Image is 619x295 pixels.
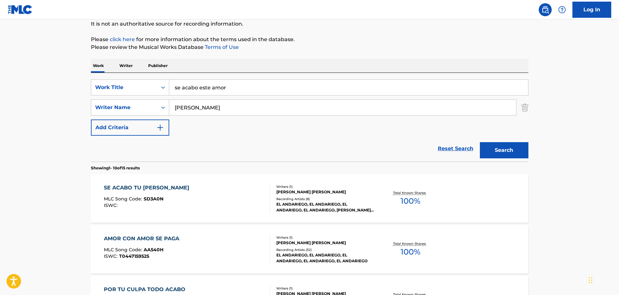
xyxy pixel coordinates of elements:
[104,235,182,243] div: AMOR CON AMOR SE PAGA
[204,44,239,50] a: Terms of Use
[91,174,528,223] a: SE ACABO TU [PERSON_NAME]MLC Song Code:SD3A0NISWC:Writers (1)[PERSON_NAME] [PERSON_NAME]Recording...
[146,59,170,73] p: Publisher
[156,124,164,131] img: 9d2ae6d4665cec9f34b9.svg
[104,184,193,192] div: SE ACABO TU [PERSON_NAME]
[539,3,552,16] a: Public Search
[117,59,135,73] p: Writer
[104,286,189,293] div: POR TU CULPA TODO ACABO
[91,225,528,274] a: AMOR CON AMOR SE PAGAMLC Song Code:AA540HISWC:T0447159525Writers (1)[PERSON_NAME] [PERSON_NAME]Re...
[110,36,135,42] a: click here
[91,43,528,51] p: Please review the Musical Works Database
[91,165,140,171] p: Showing 1 - 10 of 15 results
[276,247,374,252] div: Recording Artists ( 32 )
[91,119,169,136] button: Add Criteria
[393,241,428,246] p: Total Known Shares:
[91,79,528,162] form: Search Form
[91,20,528,28] p: It is not an authoritative source for recording information.
[276,240,374,246] div: [PERSON_NAME] [PERSON_NAME]
[95,104,153,111] div: Writer Name
[401,246,420,258] span: 100 %
[589,270,592,290] div: Arrastrar
[276,201,374,213] div: EL ANDARIEGO, EL ANDARIEGO, EL ANDARIEGO, EL ANDARIEGO, [PERSON_NAME] (EL ANDARIEGO)
[587,264,619,295] iframe: Chat Widget
[104,202,119,208] span: ISWC :
[572,2,611,18] a: Log In
[393,190,428,195] p: Total Known Shares:
[558,6,566,14] img: help
[119,253,149,259] span: T0447159525
[95,84,153,91] div: Work Title
[144,247,163,253] span: AA540H
[435,142,477,156] a: Reset Search
[104,253,119,259] span: ISWC :
[480,142,528,158] button: Search
[541,6,549,14] img: search
[276,286,374,291] div: Writers ( 1 )
[91,59,106,73] p: Work
[104,247,144,253] span: MLC Song Code :
[8,5,33,14] img: MLC Logo
[521,99,528,116] img: Delete Criterion
[401,195,420,207] span: 100 %
[587,264,619,295] div: Widget de chat
[276,184,374,189] div: Writers ( 1 )
[276,197,374,201] div: Recording Artists ( 8 )
[144,196,163,202] span: SD3A0N
[556,3,569,16] div: Help
[91,36,528,43] p: Please for more information about the terms used in the database.
[104,196,144,202] span: MLC Song Code :
[276,189,374,195] div: [PERSON_NAME] [PERSON_NAME]
[276,252,374,264] div: EL ANDARIEGO, EL ANDARIEGO, EL ANDARIEGO, EL ANDARIEGO, EL ANDARIEGO
[276,235,374,240] div: Writers ( 1 )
